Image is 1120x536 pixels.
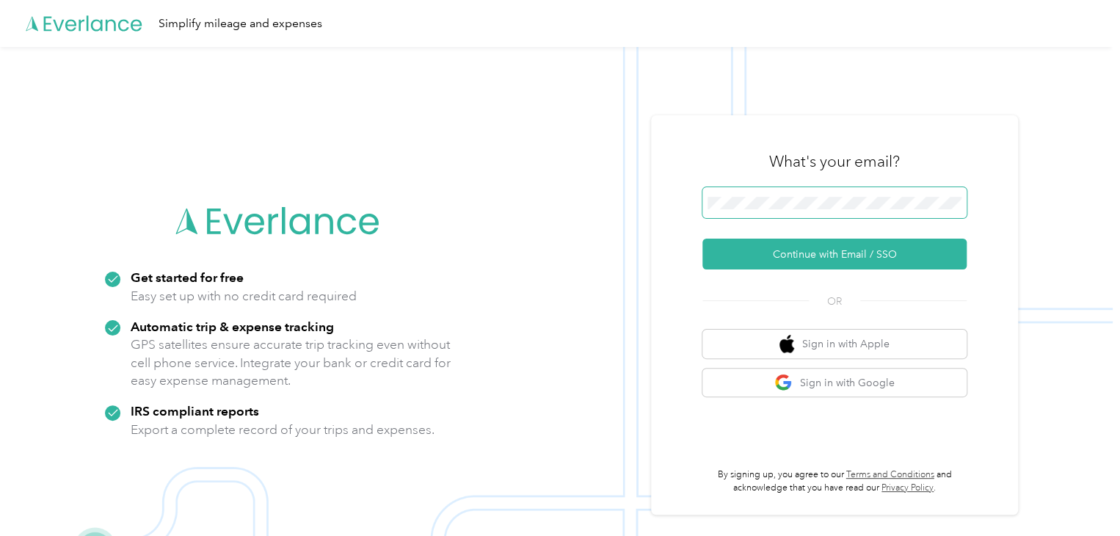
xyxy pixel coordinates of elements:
[131,403,259,419] strong: IRS compliant reports
[131,269,244,285] strong: Get started for free
[881,482,934,493] a: Privacy Policy
[131,287,357,305] p: Easy set up with no credit card required
[702,330,967,358] button: apple logoSign in with Apple
[131,421,434,439] p: Export a complete record of your trips and expenses.
[702,369,967,397] button: google logoSign in with Google
[846,469,934,480] a: Terms and Conditions
[702,468,967,494] p: By signing up, you agree to our and acknowledge that you have read our .
[779,335,794,353] img: apple logo
[159,15,322,33] div: Simplify mileage and expenses
[131,319,334,334] strong: Automatic trip & expense tracking
[769,151,900,172] h3: What's your email?
[131,336,451,390] p: GPS satellites ensure accurate trip tracking even without cell phone service. Integrate your bank...
[702,239,967,269] button: Continue with Email / SSO
[809,294,860,309] span: OR
[774,374,793,392] img: google logo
